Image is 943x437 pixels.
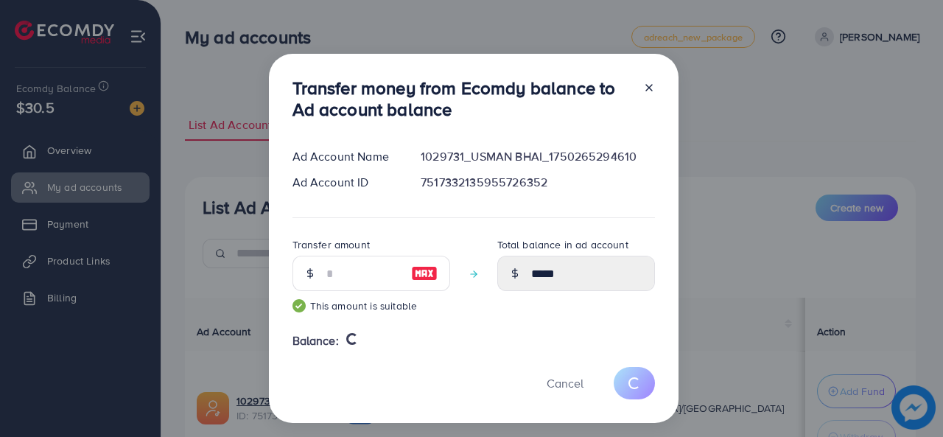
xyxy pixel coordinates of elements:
[281,148,410,165] div: Ad Account Name
[547,375,583,391] span: Cancel
[292,299,306,312] img: guide
[292,332,339,349] span: Balance:
[409,148,666,165] div: 1029731_USMAN BHAI_1750265294610
[409,174,666,191] div: 7517332135955726352
[292,298,450,313] small: This amount is suitable
[497,237,628,252] label: Total balance in ad account
[528,367,602,399] button: Cancel
[411,265,438,282] img: image
[292,237,370,252] label: Transfer amount
[292,77,631,120] h3: Transfer money from Ecomdy balance to Ad account balance
[281,174,410,191] div: Ad Account ID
